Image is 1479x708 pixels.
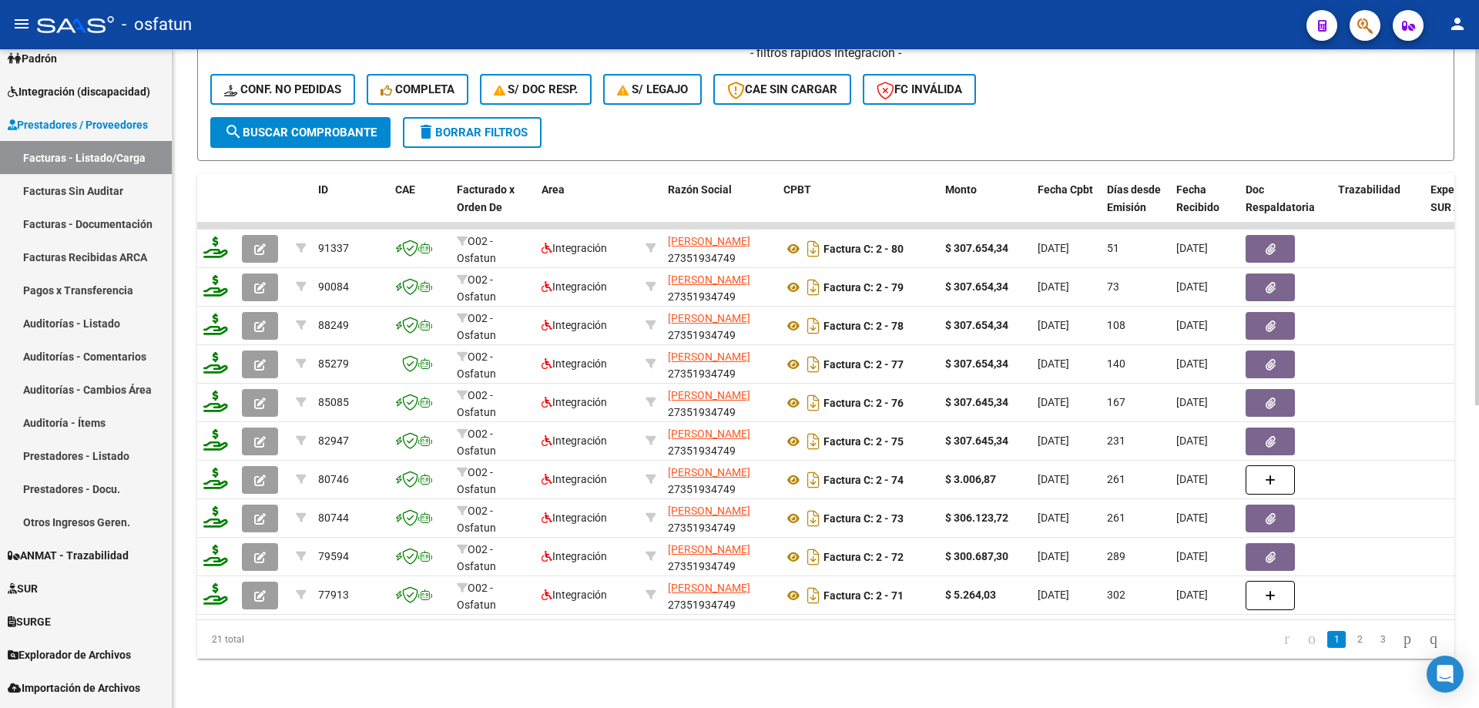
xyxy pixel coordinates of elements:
span: Integración [542,357,607,370]
strong: Factura C: 2 - 74 [823,474,904,486]
span: CAE SIN CARGAR [727,82,837,96]
span: Integración [542,512,607,524]
span: O02 - Osfatun Propio [457,466,496,514]
span: Integración [542,242,607,254]
span: Días desde Emisión [1107,183,1161,213]
strong: $ 307.654,34 [945,357,1008,370]
span: [DATE] [1038,550,1069,562]
li: page 1 [1325,626,1348,653]
span: 302 [1107,589,1125,601]
span: Integración (discapacidad) [8,83,150,100]
strong: $ 307.654,34 [945,319,1008,331]
span: [PERSON_NAME] [668,543,750,555]
datatable-header-cell: CPBT [777,173,939,241]
datatable-header-cell: Fecha Cpbt [1031,173,1101,241]
button: Borrar Filtros [403,117,542,148]
span: S/ Doc Resp. [494,82,579,96]
span: 167 [1107,396,1125,408]
i: Descargar documento [803,583,823,608]
span: [DATE] [1038,242,1069,254]
strong: Factura C: 2 - 78 [823,320,904,332]
mat-icon: search [224,122,243,141]
span: ID [318,183,328,196]
i: Descargar documento [803,391,823,415]
span: O02 - Osfatun Propio [457,235,496,283]
span: O02 - Osfatun Propio [457,505,496,552]
datatable-header-cell: Doc Respaldatoria [1239,173,1332,241]
span: [DATE] [1176,473,1208,485]
span: Explorador de Archivos [8,646,131,663]
i: Descargar documento [803,429,823,454]
div: 27351934749 [668,541,771,573]
datatable-header-cell: Días desde Emisión [1101,173,1170,241]
span: [DATE] [1176,589,1208,601]
strong: $ 307.645,34 [945,435,1008,447]
datatable-header-cell: Fecha Recibido [1170,173,1239,241]
a: 3 [1373,631,1392,648]
span: O02 - Osfatun Propio [457,428,496,475]
span: [DATE] [1038,396,1069,408]
strong: $ 307.645,34 [945,396,1008,408]
span: [PERSON_NAME] [668,235,750,247]
span: [DATE] [1038,319,1069,331]
span: [DATE] [1038,280,1069,293]
div: 27351934749 [668,502,771,535]
span: Buscar Comprobante [224,126,377,139]
span: 261 [1107,473,1125,485]
a: 1 [1327,631,1346,648]
span: Fecha Cpbt [1038,183,1093,196]
mat-icon: delete [417,122,435,141]
span: 80746 [318,473,349,485]
span: [DATE] [1176,319,1208,331]
i: Descargar documento [803,314,823,338]
a: 2 [1350,631,1369,648]
strong: Factura C: 2 - 73 [823,512,904,525]
span: [DATE] [1038,473,1069,485]
span: 289 [1107,550,1125,562]
span: [PERSON_NAME] [668,389,750,401]
span: 80744 [318,512,349,524]
strong: $ 300.687,30 [945,550,1008,562]
a: go to last page [1423,631,1444,648]
button: Completa [367,74,468,105]
span: 108 [1107,319,1125,331]
span: [DATE] [1176,396,1208,408]
span: [DATE] [1176,550,1208,562]
span: [PERSON_NAME] [668,505,750,517]
span: Integración [542,280,607,293]
span: Integración [542,396,607,408]
span: 85279 [318,357,349,370]
span: O02 - Osfatun Propio [457,273,496,321]
a: go to previous page [1301,631,1323,648]
span: 90084 [318,280,349,293]
button: CAE SIN CARGAR [713,74,851,105]
span: 91337 [318,242,349,254]
span: Integración [542,550,607,562]
strong: Factura C: 2 - 77 [823,358,904,371]
i: Descargar documento [803,545,823,569]
span: Prestadores / Proveedores [8,116,148,133]
span: O02 - Osfatun Propio [457,312,496,360]
i: Descargar documento [803,468,823,492]
span: SURGE [8,613,51,630]
strong: $ 307.654,34 [945,280,1008,293]
a: go to first page [1277,631,1296,648]
span: Importación de Archivos [8,679,140,696]
datatable-header-cell: ID [312,173,389,241]
span: Doc Respaldatoria [1246,183,1315,213]
span: [DATE] [1176,357,1208,370]
span: O02 - Osfatun Propio [457,543,496,591]
button: FC Inválida [863,74,976,105]
span: [DATE] [1176,435,1208,447]
span: [PERSON_NAME] [668,428,750,440]
datatable-header-cell: Trazabilidad [1332,173,1424,241]
span: Integración [542,319,607,331]
span: Area [542,183,565,196]
li: page 3 [1371,626,1394,653]
span: 85085 [318,396,349,408]
span: Facturado x Orden De [457,183,515,213]
strong: Factura C: 2 - 80 [823,243,904,255]
div: Open Intercom Messenger [1427,656,1464,693]
span: 73 [1107,280,1119,293]
mat-icon: menu [12,15,31,33]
